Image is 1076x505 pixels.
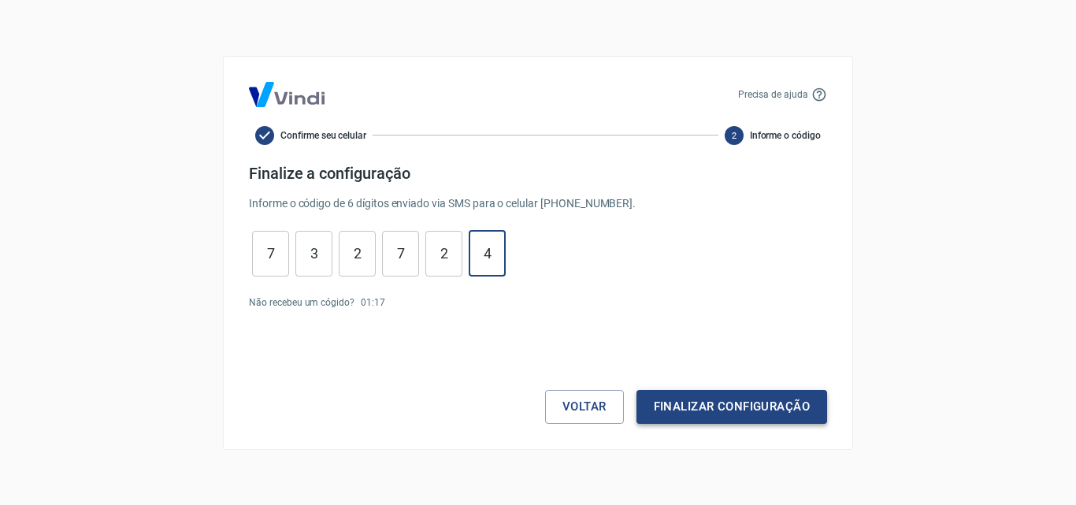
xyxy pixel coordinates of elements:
span: Informe o código [750,128,821,143]
span: Confirme seu celular [280,128,366,143]
h4: Finalize a configuração [249,164,827,183]
button: Voltar [545,390,624,423]
p: 01 : 17 [361,295,385,310]
p: Informe o código de 6 dígitos enviado via SMS para o celular [PHONE_NUMBER] . [249,195,827,212]
p: Não recebeu um cógido? [249,295,354,310]
button: Finalizar configuração [636,390,827,423]
p: Precisa de ajuda [738,87,808,102]
text: 2 [732,130,737,140]
img: Logo Vind [249,82,325,107]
